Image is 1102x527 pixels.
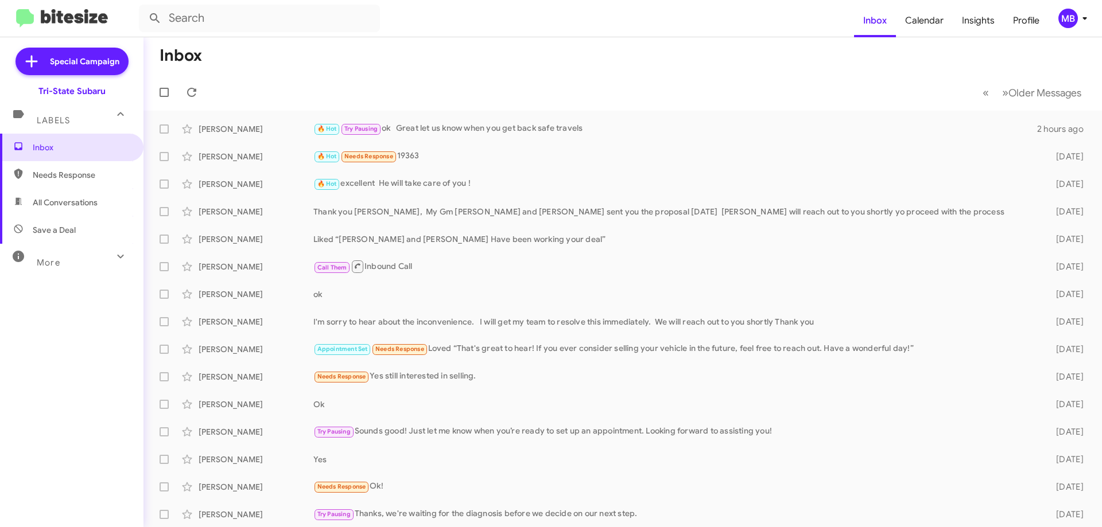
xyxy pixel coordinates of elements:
[199,454,313,465] div: [PERSON_NAME]
[313,233,1038,245] div: Liked “[PERSON_NAME] and [PERSON_NAME] Have been working your deal”
[1038,151,1093,162] div: [DATE]
[1038,509,1093,520] div: [DATE]
[1038,316,1093,327] div: [DATE]
[1038,233,1093,245] div: [DATE]
[313,399,1038,410] div: Ok
[313,259,1038,274] div: Inbound Call
[313,480,1038,493] div: Ok!
[199,123,313,135] div: [PERSON_NAME]
[160,46,202,65] h1: Inbox
[199,233,313,245] div: [PERSON_NAME]
[313,177,1038,190] div: excellent He will take care of you !
[317,510,351,518] span: Try Pausing
[313,288,1038,300] div: ok
[317,180,337,188] span: 🔥 Hot
[1037,123,1093,135] div: 2 hours ago
[1038,343,1093,355] div: [DATE]
[1038,288,1093,300] div: [DATE]
[344,153,393,160] span: Needs Response
[953,4,1004,37] a: Insights
[199,509,313,520] div: [PERSON_NAME]
[344,125,378,132] span: Try Pausing
[375,345,424,353] span: Needs Response
[1038,261,1093,272] div: [DATE]
[1002,85,1008,100] span: »
[199,288,313,300] div: [PERSON_NAME]
[854,4,896,37] a: Inbox
[976,81,996,104] button: Previous
[199,151,313,162] div: [PERSON_NAME]
[199,481,313,493] div: [PERSON_NAME]
[199,426,313,438] div: [PERSON_NAME]
[313,150,1038,163] div: 19363
[33,224,76,236] span: Save a Deal
[50,56,119,67] span: Special Campaign
[1038,481,1093,493] div: [DATE]
[896,4,953,37] a: Calendar
[199,371,313,382] div: [PERSON_NAME]
[37,257,60,268] span: More
[199,261,313,272] div: [PERSON_NAME]
[1038,399,1093,410] div: [DATE]
[1008,87,1081,99] span: Older Messages
[313,370,1038,383] div: Yes still interested in selling.
[38,85,106,97] div: Tri-State Subaru
[317,373,366,380] span: Needs Response
[1038,426,1093,438] div: [DATE]
[317,264,347,271] span: Call Them
[317,125,337,132] span: 🔥 Hot
[313,316,1038,327] div: I'm sorry to hear about the inconvenience. I will get my team to resolve this immediately. We wil...
[313,425,1038,438] div: Sounds good! Just let me know when you’re ready to set up an appointment. Looking forward to assi...
[976,81,1088,104] nav: Page navigation example
[1038,206,1093,217] div: [DATE]
[317,153,337,160] span: 🔥 Hot
[199,178,313,190] div: [PERSON_NAME]
[37,115,70,126] span: Labels
[199,206,313,217] div: [PERSON_NAME]
[33,169,130,181] span: Needs Response
[15,48,129,75] a: Special Campaign
[1038,178,1093,190] div: [DATE]
[1004,4,1049,37] a: Profile
[1058,9,1078,28] div: MB
[995,81,1088,104] button: Next
[313,206,1038,217] div: Thank you [PERSON_NAME], My Gm [PERSON_NAME] and [PERSON_NAME] sent you the proposal [DATE] [PERS...
[199,343,313,355] div: [PERSON_NAME]
[313,508,1038,521] div: Thanks, we're waiting for the diagnosis before we decide on our next step.
[199,316,313,327] div: [PERSON_NAME]
[317,428,351,435] span: Try Pausing
[317,345,368,353] span: Appointment Set
[313,454,1038,465] div: Yes
[1049,9,1089,28] button: MB
[139,5,380,32] input: Search
[1038,371,1093,382] div: [DATE]
[33,142,130,153] span: Inbox
[313,342,1038,356] div: Loved “That's great to hear! If you ever consider selling your vehicle in the future, feel free t...
[1038,454,1093,465] div: [DATE]
[983,85,989,100] span: «
[317,483,366,490] span: Needs Response
[199,399,313,410] div: [PERSON_NAME]
[313,122,1037,135] div: ok Great let us know when you get back safe travels
[33,197,98,208] span: All Conversations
